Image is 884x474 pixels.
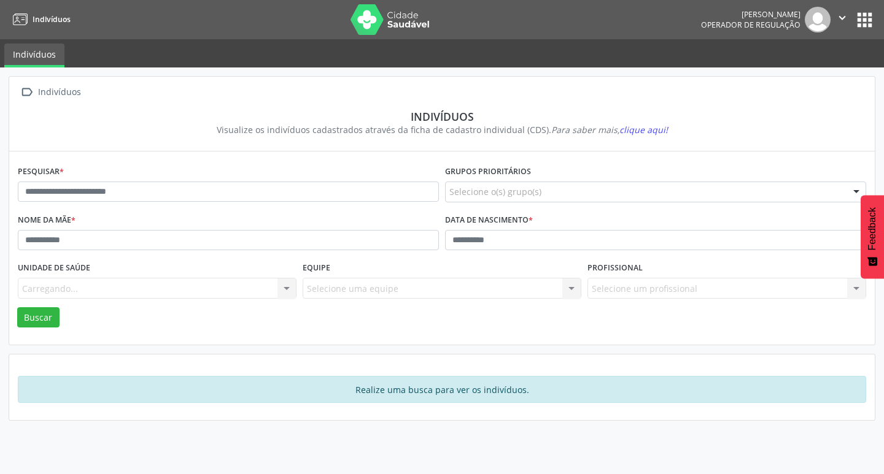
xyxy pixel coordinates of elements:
img: img [805,7,831,32]
div: Indivíduos [26,110,858,123]
i: Para saber mais, [551,124,668,136]
button: Buscar [17,307,60,328]
span: Indivíduos [33,14,71,25]
label: Nome da mãe [18,211,76,230]
label: Pesquisar [18,162,64,182]
a: Indivíduos [4,44,64,67]
span: Operador de regulação [701,20,801,30]
i:  [836,11,849,25]
div: Visualize os indivíduos cadastrados através da ficha de cadastro individual (CDS). [26,123,858,136]
label: Profissional [587,259,643,278]
a: Indivíduos [9,9,71,29]
span: clique aqui! [619,124,668,136]
label: Data de nascimento [445,211,533,230]
i:  [18,83,36,101]
button: apps [854,9,875,31]
label: Equipe [303,259,330,278]
label: Grupos prioritários [445,162,531,182]
a:  Indivíduos [18,83,83,101]
span: Selecione o(s) grupo(s) [449,185,541,198]
div: Indivíduos [36,83,83,101]
span: Feedback [867,207,878,250]
button: Feedback - Mostrar pesquisa [861,195,884,278]
div: [PERSON_NAME] [701,9,801,20]
div: Realize uma busca para ver os indivíduos. [18,376,866,403]
label: Unidade de saúde [18,259,90,278]
button:  [831,7,854,32]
